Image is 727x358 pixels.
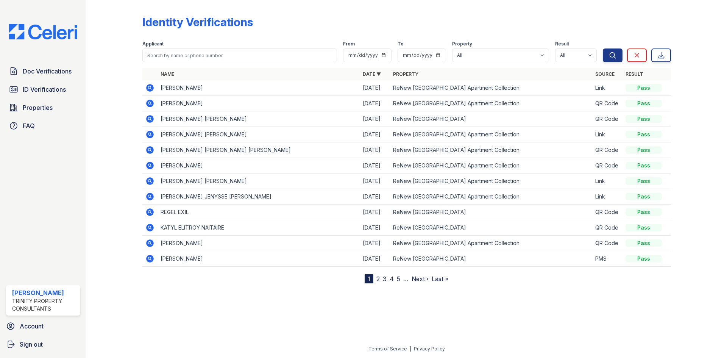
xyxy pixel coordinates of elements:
[158,205,360,220] td: REGEL EXIL
[20,322,44,331] span: Account
[161,71,174,77] a: Name
[158,174,360,189] td: [PERSON_NAME] [PERSON_NAME]
[390,236,592,251] td: ReNew [GEOGRAPHIC_DATA] Apartment Collection
[360,189,390,205] td: [DATE]
[6,82,80,97] a: ID Verifications
[158,96,360,111] td: [PERSON_NAME]
[6,118,80,133] a: FAQ
[3,24,83,39] img: CE_Logo_Blue-a8612792a0a2168367f1c8372b55b34899dd931a85d93a1a3d3e32e68fde9ad4.png
[592,111,622,127] td: QR Code
[390,96,592,111] td: ReNew [GEOGRAPHIC_DATA] Apartment Collection
[626,177,662,185] div: Pass
[12,297,77,313] div: Trinity Property Consultants
[412,275,429,283] a: Next ›
[158,236,360,251] td: [PERSON_NAME]
[20,340,43,349] span: Sign out
[360,80,390,96] td: [DATE]
[626,239,662,247] div: Pass
[626,131,662,138] div: Pass
[626,115,662,123] div: Pass
[158,111,360,127] td: [PERSON_NAME] [PERSON_NAME]
[390,220,592,236] td: ReNew [GEOGRAPHIC_DATA]
[142,48,337,62] input: Search by name or phone number
[592,174,622,189] td: Link
[3,319,83,334] a: Account
[360,96,390,111] td: [DATE]
[158,80,360,96] td: [PERSON_NAME]
[363,71,381,77] a: Date ▼
[592,96,622,111] td: QR Code
[626,162,662,169] div: Pass
[626,71,643,77] a: Result
[6,100,80,115] a: Properties
[390,251,592,267] td: ReNew [GEOGRAPHIC_DATA]
[343,41,355,47] label: From
[390,174,592,189] td: ReNew [GEOGRAPHIC_DATA] Apartment Collection
[158,142,360,158] td: [PERSON_NAME] [PERSON_NAME] [PERSON_NAME]
[360,220,390,236] td: [DATE]
[410,346,411,352] div: |
[360,127,390,142] td: [DATE]
[390,275,394,283] a: 4
[595,71,615,77] a: Source
[393,71,418,77] a: Property
[365,274,373,283] div: 1
[432,275,448,283] a: Last »
[376,275,380,283] a: 2
[158,220,360,236] td: KATYL ELITROY NAITAIRE
[390,127,592,142] td: ReNew [GEOGRAPHIC_DATA] Apartment Collection
[383,275,387,283] a: 3
[626,255,662,263] div: Pass
[12,288,77,297] div: [PERSON_NAME]
[360,205,390,220] td: [DATE]
[360,251,390,267] td: [DATE]
[626,224,662,231] div: Pass
[592,220,622,236] td: QR Code
[360,158,390,174] td: [DATE]
[626,84,662,92] div: Pass
[397,275,400,283] a: 5
[414,346,445,352] a: Privacy Policy
[23,103,53,112] span: Properties
[592,236,622,251] td: QR Code
[555,41,569,47] label: Result
[592,158,622,174] td: QR Code
[626,208,662,216] div: Pass
[452,41,472,47] label: Property
[158,251,360,267] td: [PERSON_NAME]
[360,236,390,251] td: [DATE]
[403,274,409,283] span: …
[626,146,662,154] div: Pass
[360,111,390,127] td: [DATE]
[592,251,622,267] td: PMS
[390,142,592,158] td: ReNew [GEOGRAPHIC_DATA] Apartment Collection
[23,67,72,76] span: Doc Verifications
[390,158,592,174] td: ReNew [GEOGRAPHIC_DATA] Apartment Collection
[142,15,253,29] div: Identity Verifications
[390,111,592,127] td: ReNew [GEOGRAPHIC_DATA]
[592,189,622,205] td: Link
[360,174,390,189] td: [DATE]
[390,189,592,205] td: ReNew [GEOGRAPHIC_DATA] Apartment Collection
[592,205,622,220] td: QR Code
[398,41,404,47] label: To
[158,189,360,205] td: [PERSON_NAME] JENYSSE [PERSON_NAME]
[158,127,360,142] td: [PERSON_NAME] [PERSON_NAME]
[626,193,662,200] div: Pass
[142,41,164,47] label: Applicant
[6,64,80,79] a: Doc Verifications
[592,142,622,158] td: QR Code
[592,127,622,142] td: Link
[390,80,592,96] td: ReNew [GEOGRAPHIC_DATA] Apartment Collection
[592,80,622,96] td: Link
[368,346,407,352] a: Terms of Service
[23,85,66,94] span: ID Verifications
[390,205,592,220] td: ReNew [GEOGRAPHIC_DATA]
[23,121,35,130] span: FAQ
[3,337,83,352] a: Sign out
[360,142,390,158] td: [DATE]
[626,100,662,107] div: Pass
[158,158,360,174] td: [PERSON_NAME]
